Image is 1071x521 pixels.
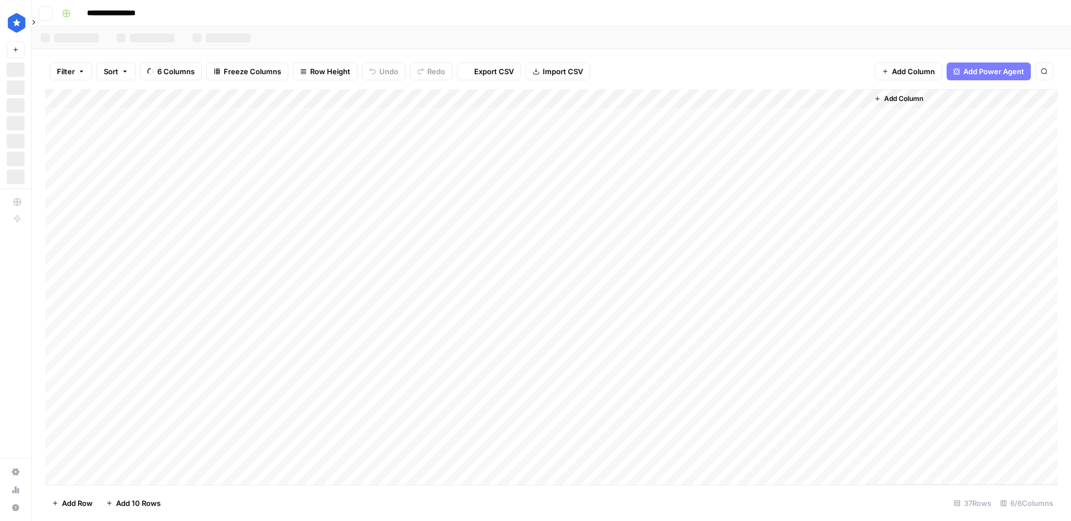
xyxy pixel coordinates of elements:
[293,62,358,80] button: Row Height
[875,62,942,80] button: Add Column
[224,66,281,77] span: Freeze Columns
[362,62,406,80] button: Undo
[457,62,521,80] button: Export CSV
[310,66,350,77] span: Row Height
[99,494,167,512] button: Add 10 Rows
[206,62,288,80] button: Freeze Columns
[7,13,27,33] img: ConsumerAffairs Logo
[7,463,25,481] a: Settings
[379,66,398,77] span: Undo
[62,498,93,509] span: Add Row
[140,62,202,80] button: 6 Columns
[947,62,1031,80] button: Add Power Agent
[7,9,25,37] button: Workspace: ConsumerAffairs
[949,494,996,512] div: 37 Rows
[116,498,161,509] span: Add 10 Rows
[427,66,445,77] span: Redo
[870,91,928,106] button: Add Column
[892,66,935,77] span: Add Column
[474,66,514,77] span: Export CSV
[884,94,923,104] span: Add Column
[50,62,92,80] button: Filter
[97,62,136,80] button: Sort
[525,62,590,80] button: Import CSV
[7,499,25,517] button: Help + Support
[157,66,195,77] span: 6 Columns
[410,62,452,80] button: Redo
[57,66,75,77] span: Filter
[104,66,118,77] span: Sort
[7,481,25,499] a: Usage
[996,494,1058,512] div: 6/6 Columns
[543,66,583,77] span: Import CSV
[963,66,1024,77] span: Add Power Agent
[45,494,99,512] button: Add Row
